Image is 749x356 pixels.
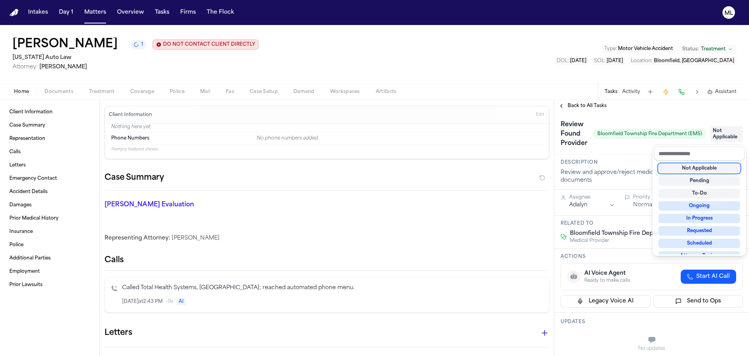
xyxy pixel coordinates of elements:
div: To-Do [658,189,740,198]
span: Not Applicable [710,126,743,142]
div: Ongoing [658,201,740,211]
div: Pending [658,176,740,186]
div: Requested [658,226,740,236]
div: Not Applicable [658,164,740,173]
div: In Progress [658,214,740,223]
div: Attorney Review [658,251,740,261]
div: Scheduled [658,239,740,248]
